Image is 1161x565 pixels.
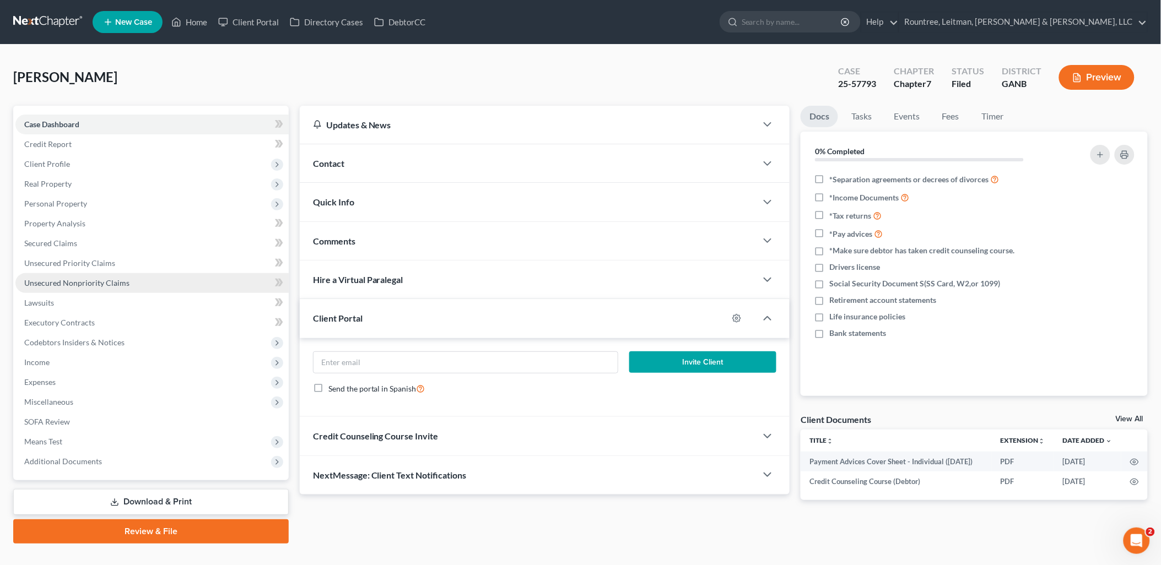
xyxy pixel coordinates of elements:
[992,452,1054,471] td: PDF
[24,159,70,169] span: Client Profile
[1116,415,1143,423] a: View All
[801,106,838,127] a: Docs
[313,431,439,441] span: Credit Counseling Course Invite
[213,12,284,32] a: Client Portal
[13,489,289,515] a: Download & Print
[15,115,289,134] a: Case Dashboard
[313,470,467,480] span: NextMessage: Client Text Notifications
[15,273,289,293] a: Unsecured Nonpriority Claims
[894,65,934,78] div: Chapter
[24,397,73,406] span: Miscellaneous
[15,233,289,253] a: Secured Claims
[24,338,125,347] span: Codebtors Insiders & Notices
[24,258,115,268] span: Unsecured Priority Claims
[829,229,872,240] span: *Pay advices
[885,106,928,127] a: Events
[314,352,618,373] input: Enter email
[829,174,989,185] span: *Separation agreements or decrees of divorces
[313,158,344,169] span: Contact
[313,274,403,285] span: Hire a Virtual Paralegal
[328,384,417,393] span: Send the portal in Spanish
[15,412,289,432] a: SOFA Review
[829,311,905,322] span: Life insurance policies
[829,210,871,221] span: *Tax returns
[24,179,72,188] span: Real Property
[992,471,1054,491] td: PDF
[15,293,289,313] a: Lawsuits
[313,197,354,207] span: Quick Info
[24,298,54,307] span: Lawsuits
[952,78,984,90] div: Filed
[1106,438,1113,444] i: expand_more
[284,12,369,32] a: Directory Cases
[827,438,833,444] i: unfold_more
[24,219,85,228] span: Property Analysis
[829,245,1014,256] span: *Make sure debtor has taken credit counseling course.
[15,313,289,333] a: Executory Contracts
[313,313,363,323] span: Client Portal
[13,519,289,544] a: Review & File
[829,278,1000,289] span: Social Security Document S(SS Card, W2,or 1099)
[15,134,289,154] a: Credit Report
[313,119,744,131] div: Updates & News
[1059,65,1135,90] button: Preview
[1002,65,1041,78] div: District
[1146,528,1155,536] span: 2
[24,278,129,287] span: Unsecured Nonpriority Claims
[369,12,431,32] a: DebtorCC
[933,106,968,127] a: Fees
[829,328,886,339] span: Bank statements
[15,253,289,273] a: Unsecured Priority Claims
[843,106,881,127] a: Tasks
[24,437,62,446] span: Means Test
[24,238,77,248] span: Secured Claims
[24,357,50,367] span: Income
[24,377,56,387] span: Expenses
[815,146,865,156] strong: 0% Completed
[861,12,898,32] a: Help
[952,65,984,78] div: Status
[24,417,70,426] span: SOFA Review
[1063,436,1113,444] a: Date Added expand_more
[115,18,152,26] span: New Case
[24,199,87,208] span: Personal Property
[1054,452,1121,471] td: [DATE]
[742,12,843,32] input: Search by name...
[829,192,899,203] span: *Income Documents
[313,236,355,246] span: Comments
[926,78,931,89] span: 7
[1002,78,1041,90] div: GANB
[24,318,95,327] span: Executory Contracts
[1054,471,1121,491] td: [DATE]
[15,214,289,233] a: Property Analysis
[801,471,992,491] td: Credit Counseling Course (Debtor)
[899,12,1147,32] a: Rountree, Leitman, [PERSON_NAME] & [PERSON_NAME], LLC
[629,351,776,373] button: Invite Client
[829,262,880,273] span: Drivers license
[24,119,79,129] span: Case Dashboard
[1001,436,1045,444] a: Extensionunfold_more
[838,78,876,90] div: 25-57793
[801,452,992,471] td: Payment Advices Cover Sheet - Individual ([DATE])
[24,457,102,466] span: Additional Documents
[829,295,936,306] span: Retirement account statements
[1124,528,1150,554] iframe: Intercom live chat
[24,139,72,149] span: Credit Report
[1039,438,1045,444] i: unfold_more
[894,78,934,90] div: Chapter
[809,436,833,444] a: Titleunfold_more
[13,69,117,85] span: [PERSON_NAME]
[166,12,213,32] a: Home
[801,414,871,425] div: Client Documents
[973,106,1012,127] a: Timer
[838,65,876,78] div: Case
